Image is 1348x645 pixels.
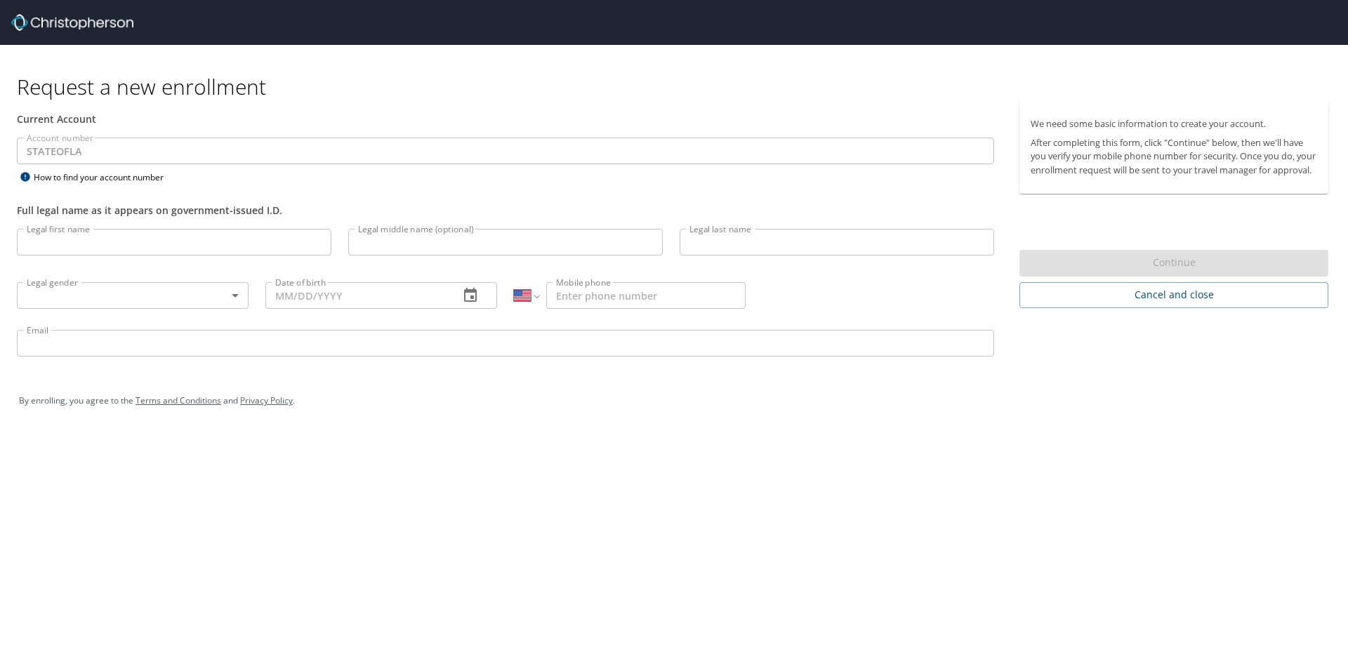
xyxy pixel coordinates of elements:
[17,168,192,186] div: How to find your account number
[136,394,221,406] a: Terms and Conditions
[17,73,1340,100] h1: Request a new enrollment
[17,282,249,309] div: ​
[1019,282,1328,308] button: Cancel and close
[240,394,293,406] a: Privacy Policy
[17,112,994,126] div: Current Account
[1031,136,1317,177] p: After completing this form, click "Continue" below, then we'll have you verify your mobile phone ...
[1031,117,1317,131] p: We need some basic information to create your account.
[546,282,746,309] input: Enter phone number
[1031,286,1317,304] span: Cancel and close
[19,383,1329,418] div: By enrolling, you agree to the and .
[17,203,994,218] div: Full legal name as it appears on government-issued I.D.
[11,14,133,31] img: cbt logo
[265,282,448,309] input: MM/DD/YYYY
